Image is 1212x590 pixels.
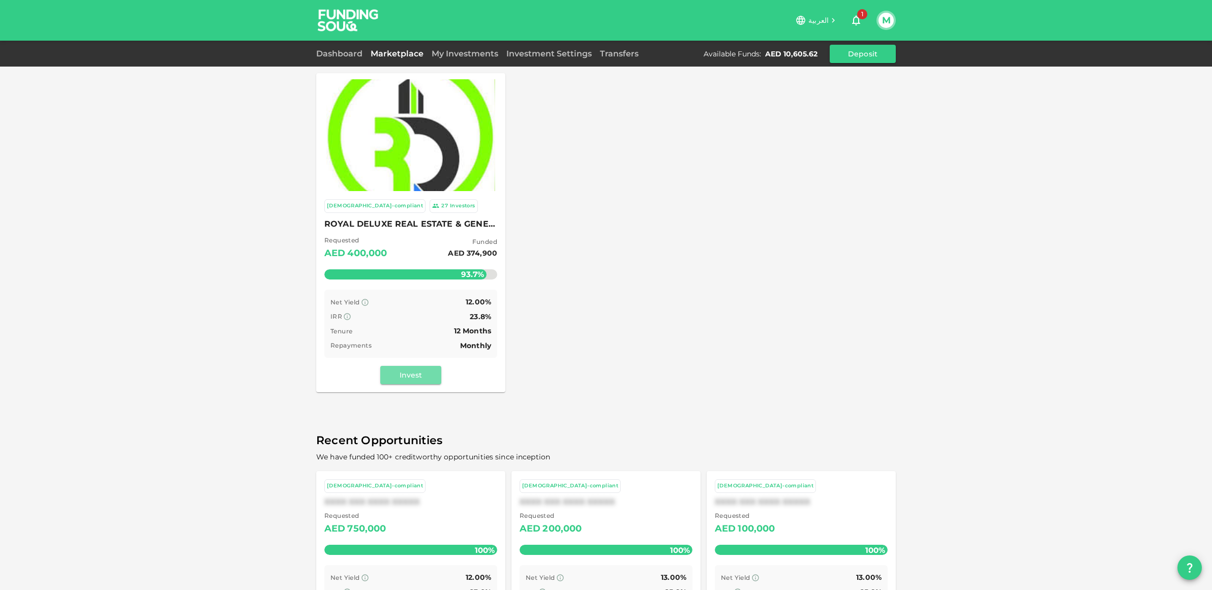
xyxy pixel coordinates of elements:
[356,261,393,270] div: AED 25,100.00
[316,431,896,451] span: Recent Opportunities
[721,574,750,581] span: Net Yield
[330,341,372,349] span: Repayments
[330,313,342,320] span: IRR
[324,261,354,270] div: Remaining :
[520,497,692,507] div: XXXX XXX XXXX XXXXX
[661,573,686,582] span: 13.00%
[715,511,775,521] span: Requested
[441,202,448,210] div: 27
[863,543,888,557] span: 100%
[472,543,497,557] span: 100%
[542,521,582,537] div: 200,000
[460,341,491,350] span: Monthly
[330,574,360,581] span: Net Yield
[526,574,555,581] span: Net Yield
[765,49,817,59] div: AED 10,605.62
[324,511,386,521] span: Requested
[324,217,497,231] span: ROYAL DELUXE REAL ESTATE & GENERAL MAINTENANCE - L.L.C - O.P.C
[856,573,882,582] span: 13.00%
[326,51,495,220] img: Marketplace Logo
[1177,555,1202,580] button: question
[878,13,894,28] button: M
[367,49,428,58] a: Marketplace
[324,235,387,245] span: Requested
[454,326,491,335] span: 12 Months
[380,366,441,384] button: Invest
[324,497,497,507] div: XXXX XXX XXXX XXXXX
[502,49,596,58] a: Investment Settings
[738,521,775,537] div: 100,000
[715,521,736,537] div: AED
[704,49,761,59] div: Available Funds :
[520,521,540,537] div: AED
[470,312,491,321] span: 23.8%
[717,482,813,490] div: [DEMOGRAPHIC_DATA]-compliant
[316,73,505,392] a: Marketplace Logo [DEMOGRAPHIC_DATA]-compliant 27Investors ROYAL DELUXE REAL ESTATE & GENERAL MAIN...
[466,573,491,582] span: 12.00%
[596,49,643,58] a: Transfers
[347,521,386,537] div: 750,000
[316,452,550,461] span: We have funded 100+ creditworthy opportunities since inception
[428,49,502,58] a: My Investments
[668,543,692,557] span: 100%
[324,521,345,537] div: AED
[830,45,896,63] button: Deposit
[327,202,423,210] div: [DEMOGRAPHIC_DATA]-compliant
[522,482,618,490] div: [DEMOGRAPHIC_DATA]-compliant
[316,49,367,58] a: Dashboard
[466,297,491,306] span: 12.00%
[808,16,829,25] span: العربية
[330,298,360,306] span: Net Yield
[450,202,475,210] div: Investors
[846,10,866,30] button: 1
[330,327,352,335] span: Tenure
[715,497,888,507] div: XXXX XXX XXXX XXXXX
[327,482,423,490] div: [DEMOGRAPHIC_DATA]-compliant
[857,9,867,19] span: 1
[448,237,497,247] span: Funded
[520,511,582,521] span: Requested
